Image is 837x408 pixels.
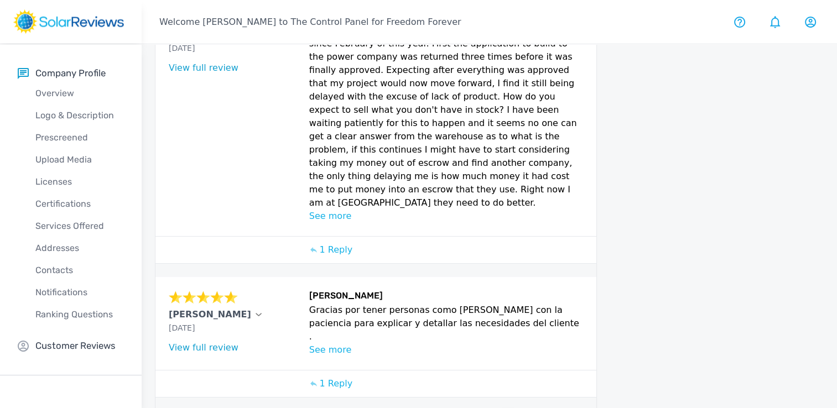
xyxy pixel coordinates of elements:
p: Upload Media [18,153,142,166]
p: See more [309,343,584,357]
a: Ranking Questions [18,304,142,326]
p: Logo & Description [18,109,142,122]
p: Company Profile [35,66,106,80]
p: Overview [18,87,142,100]
p: Licenses [18,175,142,189]
p: 1 Reply [319,243,352,257]
a: Contacts [18,259,142,281]
p: See more [309,210,584,223]
a: View full review [169,62,238,73]
p: Prescreened [18,131,142,144]
a: Prescreened [18,127,142,149]
p: Addresses [18,242,142,255]
p: Ranking Questions [18,308,142,321]
p: I have been waiting and waiting for my Installation to begin since February of this year. First t... [309,24,584,210]
a: Addresses [18,237,142,259]
p: Notifications [18,286,142,299]
a: Services Offered [18,215,142,237]
p: Contacts [18,264,142,277]
a: Certifications [18,193,142,215]
a: Notifications [18,281,142,304]
p: Services Offered [18,219,142,233]
span: [DATE] [169,44,195,53]
p: Welcome [PERSON_NAME] to The Control Panel for Freedom Forever [159,15,461,29]
a: View full review [169,342,238,353]
span: [DATE] [169,323,195,332]
p: Certifications [18,197,142,211]
a: Licenses [18,171,142,193]
p: 1 Reply [319,377,352,390]
a: Upload Media [18,149,142,171]
a: Overview [18,82,142,104]
p: Gracias por tener personas como [PERSON_NAME] con la paciencia para explicar y detallar las neces... [309,304,584,343]
p: [PERSON_NAME] [169,308,251,321]
h6: [PERSON_NAME] [309,290,584,304]
p: Customer Reviews [35,339,116,353]
a: Logo & Description [18,104,142,127]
